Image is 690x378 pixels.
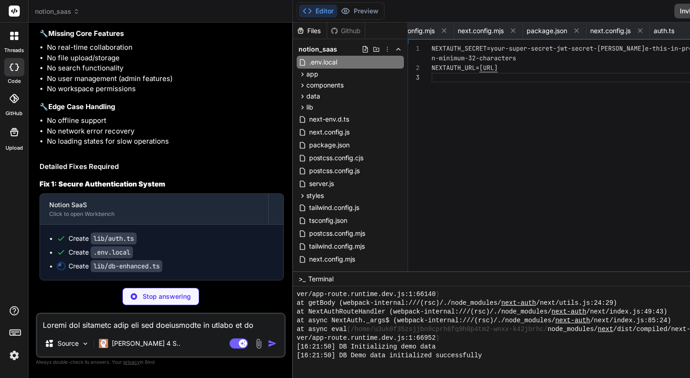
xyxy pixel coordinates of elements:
span: postcss.config.mjs [308,228,366,239]
span: Terminal [308,274,333,284]
span: tsconfig.json [308,215,348,226]
span: /next/index.js:85:24) [590,316,671,325]
span: next.config.js [308,127,351,138]
div: 1 [408,44,420,53]
span: ) [436,290,439,299]
label: Upload [6,144,23,152]
span: next.config.js [590,26,631,35]
span: next [598,325,614,334]
span: next-env.d.ts [308,114,350,125]
span: node_modules/ [547,325,598,334]
span: app [306,70,318,79]
li: No network error recovery [47,126,284,137]
span: data [306,92,320,101]
p: Source [57,339,79,348]
span: next-auth [552,308,586,316]
span: components [306,81,344,90]
span: NEXTAUTH_URL= [431,64,479,72]
label: GitHub [6,110,23,117]
span: styles [306,191,324,200]
span: package.json [527,26,567,35]
img: Pick Models [81,340,89,348]
div: Create [69,248,133,257]
span: notion_saas [35,7,80,16]
code: lib/auth.ts [91,233,137,244]
img: attachment [253,338,264,349]
span: postcss.config.cjs [308,152,364,163]
span: auth.ts [654,26,674,35]
span: package.json [308,140,351,151]
span: ver/app-route.runtime.dev.js:1:66952 [297,334,436,343]
li: No search functionality [47,63,284,74]
span: n-minimum-32-characters [431,54,516,62]
img: Claude 4 Sonnet [99,339,108,348]
span: .env.local [308,57,338,68]
code: .env.local [91,246,133,258]
h4: 🔧 [40,29,284,39]
span: /next/index.js:49:43) [586,308,667,316]
span: NEXTAUTH_SECRET=your-super-secret-jwt-secret-[PERSON_NAME] [431,44,645,52]
span: tailwind.config.mjs [308,241,366,252]
div: Files [293,26,327,35]
span: next.config.mjs [458,26,504,35]
span: [URL] [479,64,498,72]
span: [16:21:50] DB Initializing demo data [297,343,436,351]
span: ver/app-route.runtime.dev.js:1:66140 [297,290,436,299]
button: Editor [299,5,337,17]
label: threads [4,47,24,54]
code: lib/db-enhanced.ts [91,260,162,272]
img: settings [6,348,22,363]
button: Notion SaaSClick to open Workbench [40,194,268,224]
span: tailwind.config.js [308,202,360,213]
span: lib [306,103,313,112]
span: server.js [308,178,335,189]
strong: Missing Core Features [48,29,124,38]
p: [PERSON_NAME] 4 S.. [112,339,180,348]
span: next.config.mjs [308,254,356,265]
span: next-auth [501,299,536,308]
li: No user management (admin features) [47,74,284,84]
strong: Edge Case Handling [48,102,115,111]
div: Github [327,26,365,35]
span: next-auth [555,316,590,325]
li: No loading states for slow operations [47,136,284,147]
strong: Fix 1: Secure Authentication System [40,180,165,188]
li: No workspace permissions [47,84,284,94]
span: at NextAuthRouteHandler (webpack-internal:///(rsc)/./node_modules/ [297,308,552,316]
span: privacy [123,359,140,365]
span: at async NextAuth._args$ (webpack-internal:///(rsc)/./node_modules/ [297,316,555,325]
span: at getBody (webpack-internal:///(rsc)/./node_modules/ [297,299,501,308]
li: No real-time collaboration [47,42,284,53]
p: Stop answering [143,292,191,301]
span: postcss.config.js [308,165,361,176]
div: 2 [408,63,420,73]
p: Always double-check its answers. Your in Bind [36,358,286,366]
span: at async eval [297,325,347,334]
span: /next/utils.js:24:29) [536,299,617,308]
span: notion_saas [299,45,337,54]
h4: 🔧 [40,102,284,112]
img: icon [268,339,277,348]
div: Create [69,234,137,243]
div: Create [69,262,162,271]
div: Click to open Workbench [49,210,259,218]
label: code [8,77,21,85]
span: ) [436,334,439,343]
span: [16:21:50] DB Demo data initialized successfully [297,351,482,360]
span: >_ [299,274,305,284]
h2: Detailed Fixes Required [40,162,284,172]
div: Notion SaaS [49,200,259,209]
button: Preview [337,5,382,17]
li: No file upload/storage [47,53,284,64]
span: (/home/u3uk0f35zsjjbn9cprh6fq9h0p4tm2-wnxx-k42jbrhc/ [347,325,547,334]
div: 3 [408,73,420,82]
li: No offline support [47,116,284,126]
